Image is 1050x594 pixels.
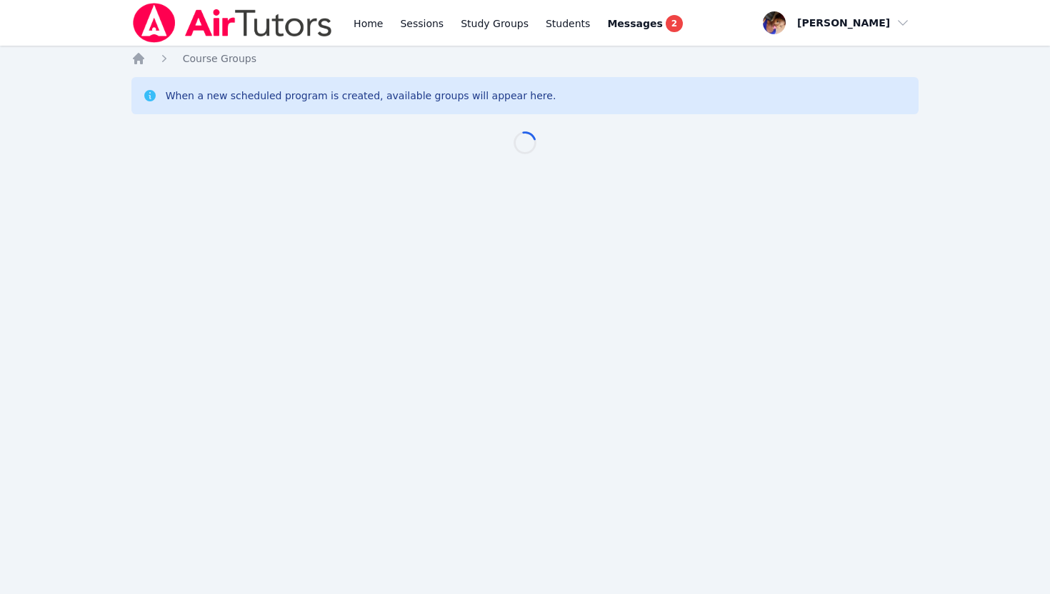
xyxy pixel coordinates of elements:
[131,3,334,43] img: Air Tutors
[166,89,556,103] div: When a new scheduled program is created, available groups will appear here.
[183,51,256,66] a: Course Groups
[131,51,919,66] nav: Breadcrumb
[607,16,662,31] span: Messages
[666,15,683,32] span: 2
[183,53,256,64] span: Course Groups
